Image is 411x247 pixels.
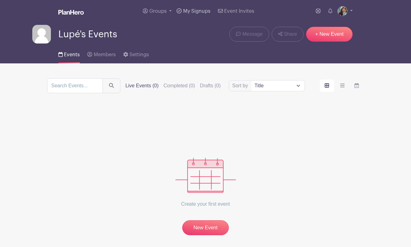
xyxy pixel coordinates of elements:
[242,30,263,38] span: Message
[149,9,167,14] span: Groups
[306,27,353,42] a: + New Event
[129,52,149,57] span: Settings
[58,10,84,15] img: logo_white-6c42ec7e38ccf1d336a20a19083b03d10ae64f83f12c07503d8b9e83406b4c7d.svg
[320,80,364,92] div: order and view
[183,9,210,14] span: My Signups
[272,27,304,42] a: Share
[125,82,226,89] div: filters
[284,30,297,38] span: Share
[337,6,347,16] img: coffee%20n%20me.jpg
[32,25,51,43] img: default-ce2991bfa6775e67f084385cd625a349d9dcbb7a52a09fb2fda1e96e2d18dcdb.png
[200,82,221,89] label: Drafts (0)
[175,158,236,193] img: events_empty-56550af544ae17c43cc50f3ebafa394433d06d5f1891c01edc4b5d1d59cfda54.svg
[224,9,254,14] span: Event Invites
[87,43,115,63] a: Members
[94,52,116,57] span: Members
[123,43,149,63] a: Settings
[229,27,269,42] a: Message
[47,78,103,93] input: Search Events...
[175,193,236,215] p: Create your first event
[164,82,195,89] label: Completed (0)
[182,220,229,235] a: New Event
[64,52,80,57] span: Events
[58,29,117,39] span: Lupé's Events
[125,82,159,89] label: Live Events (0)
[58,43,80,63] a: Events
[232,82,250,89] label: Sort by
